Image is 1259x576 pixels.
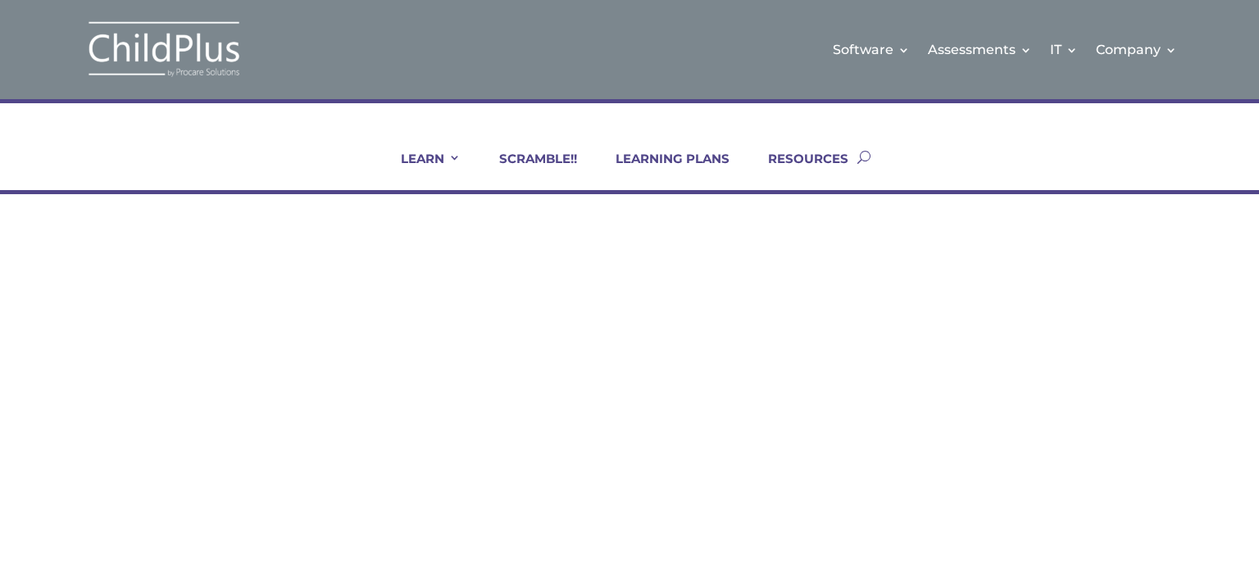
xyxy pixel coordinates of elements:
a: Software [833,16,910,83]
a: LEARNING PLANS [595,151,729,190]
a: LEARN [380,151,461,190]
a: Assessments [928,16,1032,83]
a: Company [1096,16,1177,83]
a: IT [1050,16,1078,83]
a: SCRAMBLE!! [479,151,577,190]
a: RESOURCES [748,151,848,190]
